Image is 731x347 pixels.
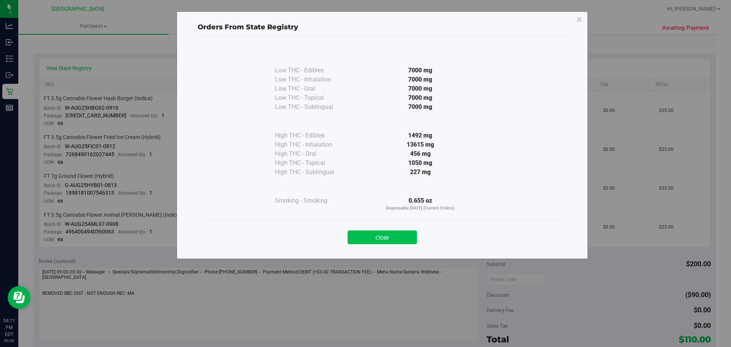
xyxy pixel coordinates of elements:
[275,93,351,102] div: Low THC - Topical
[351,75,490,84] div: 7000 mg
[275,140,351,149] div: High THC - Inhalation
[275,102,351,112] div: Low THC - Sublingual
[8,286,30,309] iframe: Resource center
[351,140,490,149] div: 13615 mg
[348,230,417,244] button: Close
[351,66,490,75] div: 7000 mg
[351,149,490,158] div: 456 mg
[198,23,298,31] span: Orders From State Registry
[275,75,351,84] div: Low THC - Inhalation
[275,149,351,158] div: High THC - Oral
[351,93,490,102] div: 7000 mg
[351,196,490,212] div: 0.655 oz
[351,102,490,112] div: 7000 mg
[275,196,351,205] div: Smoking - Smoking
[275,168,351,177] div: High THC - Sublingual
[351,168,490,177] div: 227 mg
[275,131,351,140] div: High THC - Edibles
[275,84,351,93] div: Low THC - Oral
[275,158,351,168] div: High THC - Topical
[275,66,351,75] div: Low THC - Edibles
[351,84,490,93] div: 7000 mg
[351,131,490,140] div: 1492 mg
[351,158,490,168] div: 1050 mg
[351,205,490,212] p: Dispensable [DATE] (Current Orders)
